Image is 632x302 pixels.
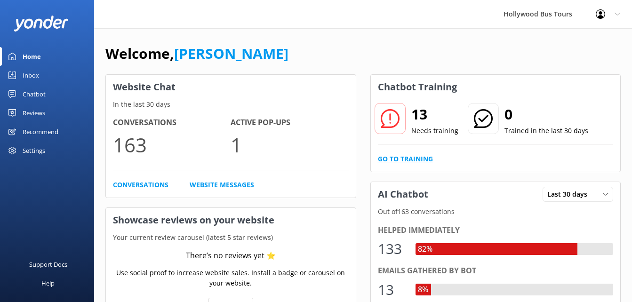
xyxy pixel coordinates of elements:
[378,238,406,260] div: 133
[416,284,431,296] div: 8%
[371,207,621,217] p: Out of 163 conversations
[547,189,593,199] span: Last 30 days
[378,224,614,237] div: Helped immediately
[174,44,288,63] a: [PERSON_NAME]
[23,66,39,85] div: Inbox
[23,141,45,160] div: Settings
[231,129,348,160] p: 1
[231,117,348,129] h4: Active Pop-ups
[106,208,356,232] h3: Showcase reviews on your website
[504,126,588,136] p: Trained in the last 30 days
[378,265,614,277] div: Emails gathered by bot
[416,243,435,255] div: 82%
[411,103,458,126] h2: 13
[378,154,433,164] a: Go to Training
[14,16,68,31] img: yonder-white-logo.png
[113,129,231,160] p: 163
[105,42,288,65] h1: Welcome,
[23,122,58,141] div: Recommend
[378,278,406,301] div: 13
[371,182,435,207] h3: AI Chatbot
[411,126,458,136] p: Needs training
[113,268,349,289] p: Use social proof to increase website sales. Install a badge or carousel on your website.
[106,99,356,110] p: In the last 30 days
[23,103,45,122] div: Reviews
[113,117,231,129] h4: Conversations
[23,47,41,66] div: Home
[113,180,168,190] a: Conversations
[106,232,356,243] p: Your current review carousel (latest 5 star reviews)
[190,180,254,190] a: Website Messages
[29,255,67,274] div: Support Docs
[186,250,276,262] div: There’s no reviews yet ⭐
[41,274,55,293] div: Help
[371,75,464,99] h3: Chatbot Training
[106,75,356,99] h3: Website Chat
[23,85,46,103] div: Chatbot
[504,103,588,126] h2: 0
